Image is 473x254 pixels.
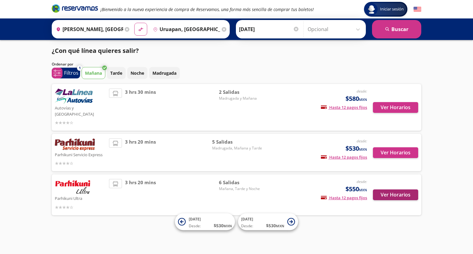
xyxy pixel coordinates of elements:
[152,70,176,76] p: Madrugada
[100,6,314,12] em: ¡Bienvenido a la nueva experiencia de compra de Reservamos, una forma más sencilla de comprar tus...
[212,145,262,151] span: Madrugada, Mañana y Tarde
[79,65,81,71] span: 1
[239,22,299,37] input: Elegir Fecha
[346,94,367,103] span: $580
[214,222,232,229] span: $ 530
[125,138,156,167] span: 3 hrs 20 mins
[321,105,367,110] span: Hasta 12 pagos fijos
[82,67,105,79] button: Mañana
[224,224,232,228] small: MXN
[125,179,156,211] span: 3 hrs 20 mins
[52,4,98,15] a: Brand Logo
[359,188,367,192] small: MXN
[55,104,106,117] p: Autovías y [GEOGRAPHIC_DATA]
[373,147,418,158] button: Ver Horarios
[373,189,418,200] button: Ver Horarios
[131,70,144,76] p: Noche
[151,22,220,37] input: Buscar Destino
[219,96,262,101] span: Madrugada y Mañana
[373,102,418,113] button: Ver Horarios
[357,89,367,94] em: desde:
[321,195,367,200] span: Hasta 12 pagos fijos
[321,154,367,160] span: Hasta 12 pagos fijos
[52,62,73,67] p: Ordenar por
[55,138,95,151] img: Parhikuni Servicio Express
[241,223,253,229] span: Desde:
[346,144,367,153] span: $530
[189,216,201,222] span: [DATE]
[414,6,421,13] button: English
[359,97,367,102] small: MXN
[52,68,80,78] button: 1Filtros
[55,151,106,158] p: Parhikuni Servicio Express
[125,89,156,126] span: 3 hrs 30 mins
[308,22,363,37] input: Opcional
[357,179,367,184] em: desde:
[64,69,79,77] p: Filtros
[189,223,201,229] span: Desde:
[175,213,235,230] button: [DATE]Desde:$530MXN
[107,67,126,79] button: Tarde
[55,194,106,202] p: Parhikuni Ultra
[378,6,406,12] span: Iniciar sesión
[55,179,91,194] img: Parhikuni Ultra
[241,216,253,222] span: [DATE]
[372,20,421,38] button: Buscar
[110,70,122,76] p: Tarde
[212,138,262,145] span: 5 Salidas
[219,179,262,186] span: 6 Salidas
[219,186,262,192] span: Mañana, Tarde y Noche
[346,185,367,194] span: $550
[357,138,367,144] em: desde:
[238,213,298,230] button: [DATE]Desde:$530MXN
[149,67,180,79] button: Madrugada
[52,46,139,55] p: ¿Con qué línea quieres salir?
[55,89,93,104] img: Autovías y La Línea
[85,70,102,76] p: Mañana
[359,147,367,152] small: MXN
[219,89,262,96] span: 2 Salidas
[266,222,284,229] span: $ 530
[54,22,123,37] input: Buscar Origen
[127,67,148,79] button: Noche
[276,224,284,228] small: MXN
[52,4,98,13] i: Brand Logo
